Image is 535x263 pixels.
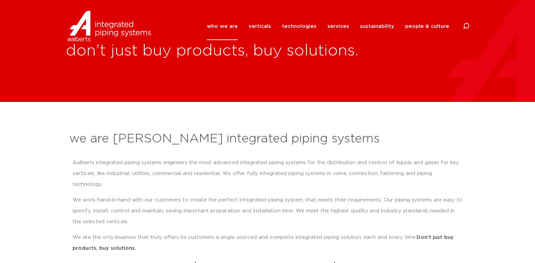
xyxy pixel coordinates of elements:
[73,195,463,227] p: We work hand-in-hand with our customers to create the perfect integrated piping system, that meet...
[73,157,463,190] p: Aalberts integrated piping systems engineers the most advanced integrated piping systems for the ...
[207,13,449,40] nav: Menu
[69,131,466,147] h2: we are [PERSON_NAME] integrated piping systems
[405,13,449,40] a: people & culture
[327,13,349,40] a: services
[282,13,317,40] a: technologies
[73,232,463,254] p: We are the only business that truly offers its customers a single sourced and complete integrated...
[249,13,271,40] a: verticals
[360,13,394,40] a: sustainability
[207,13,238,40] a: who we are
